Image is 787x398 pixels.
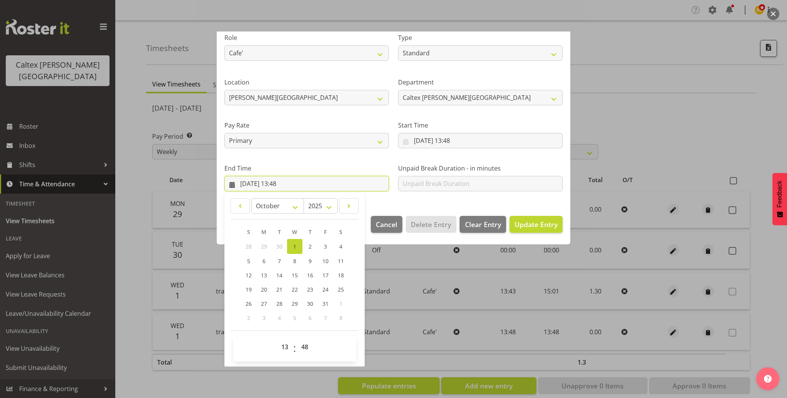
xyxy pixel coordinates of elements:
button: Update Entry [510,216,563,233]
span: 25 [338,286,344,293]
span: F [324,228,327,235]
a: 7 [272,254,287,268]
button: Clear Entry [460,216,506,233]
span: 2 [309,243,312,250]
a: 29 [287,297,302,311]
label: Type [398,33,563,42]
span: 4 [278,314,281,322]
a: 16 [302,268,318,282]
span: W [292,228,297,235]
a: 12 [241,268,256,282]
a: 1 [287,239,302,254]
span: 28 [246,243,252,250]
label: Department [398,78,563,87]
span: 5 [293,314,296,322]
span: 14 [276,272,282,279]
a: 27 [256,297,272,311]
label: Start Time [398,121,563,130]
a: 3 [318,239,333,254]
span: 26 [246,300,252,307]
span: 6 [309,314,312,322]
span: Update Entry [515,220,558,229]
span: 24 [322,286,329,293]
span: 4 [339,243,342,250]
a: 21 [272,282,287,297]
span: 7 [324,314,327,322]
span: 20 [261,286,267,293]
label: Pay Rate [224,121,389,130]
span: 15 [292,272,298,279]
a: 11 [333,254,349,268]
span: 19 [246,286,252,293]
label: End Time [224,164,389,173]
a: 5 [241,254,256,268]
span: 29 [292,300,298,307]
span: 12 [246,272,252,279]
span: 23 [307,286,313,293]
a: 8 [287,254,302,268]
a: 10 [318,254,333,268]
span: 16 [307,272,313,279]
span: 28 [276,300,282,307]
input: Click to select... [398,133,563,148]
label: Role [224,33,389,42]
span: 3 [324,243,327,250]
a: 2 [302,239,318,254]
a: 25 [333,282,349,297]
button: Feedback - Show survey [772,173,787,225]
a: 26 [241,297,256,311]
span: 8 [339,314,342,322]
span: 8 [293,257,296,265]
a: 4 [333,239,349,254]
button: Cancel [371,216,402,233]
img: help-xxl-2.png [764,375,772,383]
a: 19 [241,282,256,297]
span: Delete Entry [411,219,451,229]
a: 28 [272,297,287,311]
span: Feedback [776,181,783,207]
input: Unpaid Break Duration [398,176,563,191]
label: Location [224,78,389,87]
span: 27 [261,300,267,307]
button: Delete Entry [406,216,456,233]
span: 11 [338,257,344,265]
span: 5 [247,257,250,265]
span: 29 [261,243,267,250]
span: 2 [247,314,250,322]
a: 6 [256,254,272,268]
input: Click to select... [224,176,389,191]
a: 17 [318,268,333,282]
a: 18 [333,268,349,282]
a: 14 [272,268,287,282]
span: 6 [262,257,266,265]
a: 22 [287,282,302,297]
span: 30 [307,300,313,307]
a: 31 [318,297,333,311]
span: S [247,228,250,235]
span: 1 [339,300,342,307]
a: 23 [302,282,318,297]
span: 13 [261,272,267,279]
span: Cancel [376,219,397,229]
span: T [278,228,281,235]
span: T [309,228,312,235]
span: 17 [322,272,329,279]
label: Unpaid Break Duration - in minutes [398,164,563,173]
span: 10 [322,257,329,265]
span: 1 [293,243,296,250]
a: 13 [256,268,272,282]
span: Clear Entry [465,219,501,229]
span: 9 [309,257,312,265]
span: M [261,228,266,235]
span: 18 [338,272,344,279]
a: 24 [318,282,333,297]
span: 30 [276,243,282,250]
a: 15 [287,268,302,282]
span: 3 [262,314,266,322]
span: 22 [292,286,298,293]
a: 20 [256,282,272,297]
span: : [293,339,296,358]
a: 9 [302,254,318,268]
span: S [339,228,342,235]
span: 31 [322,300,329,307]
